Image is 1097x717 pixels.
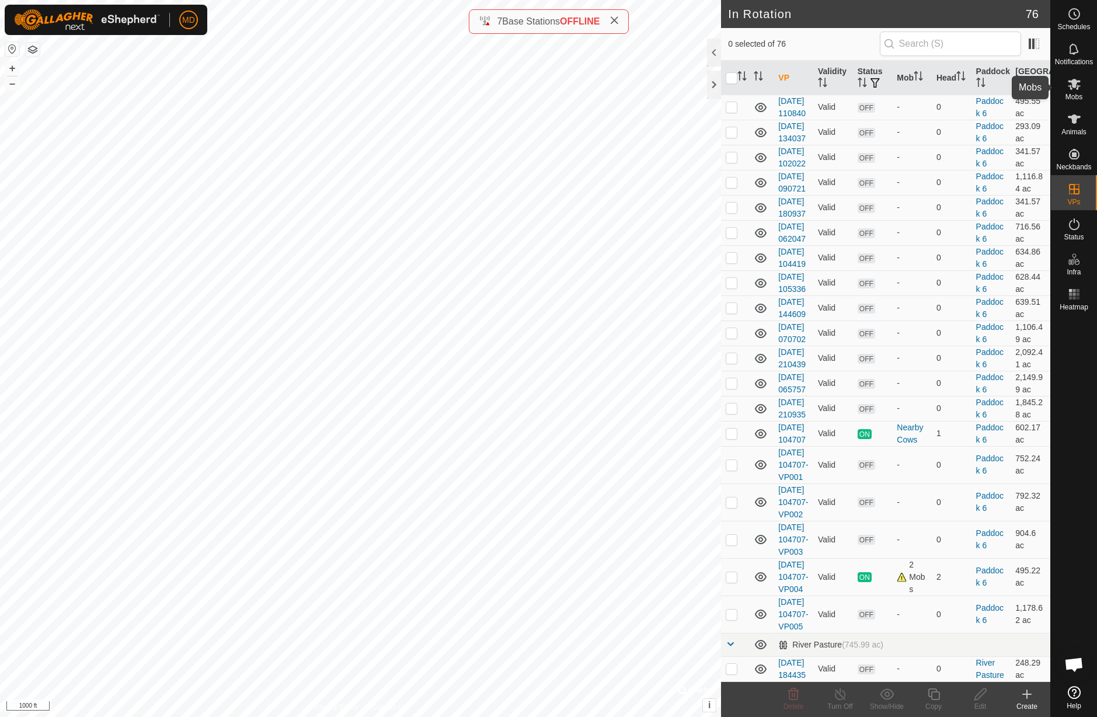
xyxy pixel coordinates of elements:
[842,640,883,649] span: (745.99 ac)
[932,596,971,633] td: 0
[1011,421,1050,446] td: 602.17 ac
[976,96,1004,118] a: Paddock 6
[976,121,1004,143] a: Paddock 6
[1011,145,1050,170] td: 341.57 ac
[1011,270,1050,295] td: 628.44 ac
[778,448,808,482] a: [DATE] 104707-VP001
[897,559,927,596] div: 2 Mobs
[932,521,971,558] td: 0
[858,203,875,213] span: OFF
[778,597,808,631] a: [DATE] 104707-VP005
[737,73,747,82] p-sorticon: Activate to sort
[858,429,872,439] span: ON
[778,147,806,168] a: [DATE] 102022
[971,61,1011,96] th: Paddock
[976,373,1004,394] a: Paddock 6
[932,220,971,245] td: 0
[1011,61,1050,96] th: [GEOGRAPHIC_DATA] Area
[372,702,406,712] a: Contact Us
[932,270,971,295] td: 0
[1011,483,1050,521] td: 792.32 ac
[976,423,1004,444] a: Paddock 6
[897,201,927,214] div: -
[932,170,971,195] td: 0
[976,528,1004,550] a: Paddock 6
[932,446,971,483] td: 0
[1011,170,1050,195] td: 1,116.84 ac
[813,61,853,96] th: Validity
[897,126,927,138] div: -
[858,153,875,163] span: OFF
[897,663,927,675] div: -
[1057,23,1090,30] span: Schedules
[813,245,853,270] td: Valid
[853,61,893,96] th: Status
[858,329,875,339] span: OFF
[813,483,853,521] td: Valid
[932,656,971,681] td: 0
[1056,163,1091,170] span: Neckbands
[778,423,806,444] a: [DATE] 104707
[5,61,19,75] button: +
[813,170,853,195] td: Valid
[1067,702,1081,709] span: Help
[858,404,875,414] span: OFF
[817,701,863,712] div: Turn Off
[1011,220,1050,245] td: 716.56 ac
[1011,195,1050,220] td: 341.57 ac
[813,295,853,321] td: Valid
[897,608,927,621] div: -
[813,145,853,170] td: Valid
[897,176,927,189] div: -
[858,304,875,314] span: OFF
[728,38,879,50] span: 0 selected of 76
[932,295,971,321] td: 0
[778,247,806,269] a: [DATE] 104419
[813,270,853,295] td: Valid
[813,95,853,120] td: Valid
[1011,656,1050,681] td: 248.29 ac
[783,702,804,711] span: Delete
[897,151,927,163] div: -
[932,145,971,170] td: 0
[818,79,827,89] p-sorticon: Activate to sort
[778,640,883,650] div: River Pasture
[1051,681,1097,714] a: Help
[1061,128,1086,135] span: Animals
[932,396,971,421] td: 0
[1011,120,1050,145] td: 293.09 ac
[778,658,806,680] a: [DATE] 184435
[932,245,971,270] td: 0
[880,32,1021,56] input: Search (S)
[1067,269,1081,276] span: Infra
[5,42,19,56] button: Reset Map
[1011,558,1050,596] td: 495.22 ac
[1067,199,1080,206] span: VPs
[1026,5,1039,23] span: 76
[932,558,971,596] td: 2
[1011,521,1050,558] td: 904.6 ac
[754,73,763,82] p-sorticon: Activate to sort
[1011,596,1050,633] td: 1,178.62 ac
[502,16,560,26] span: Base Stations
[897,459,927,471] div: -
[858,354,875,364] span: OFF
[778,197,806,218] a: [DATE] 180937
[976,491,1004,513] a: Paddock 6
[1033,79,1043,89] p-sorticon: Activate to sort
[813,195,853,220] td: Valid
[778,121,806,143] a: [DATE] 134037
[1055,58,1093,65] span: Notifications
[976,658,1004,680] a: River Pasture
[774,61,813,96] th: VP
[813,120,853,145] td: Valid
[957,701,1004,712] div: Edit
[778,347,806,369] a: [DATE] 210439
[778,322,806,344] a: [DATE] 070702
[976,297,1004,319] a: Paddock 6
[858,460,875,470] span: OFF
[778,560,808,594] a: [DATE] 104707-VP004
[1011,396,1050,421] td: 1,845.28 ac
[897,496,927,509] div: -
[956,73,966,82] p-sorticon: Activate to sort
